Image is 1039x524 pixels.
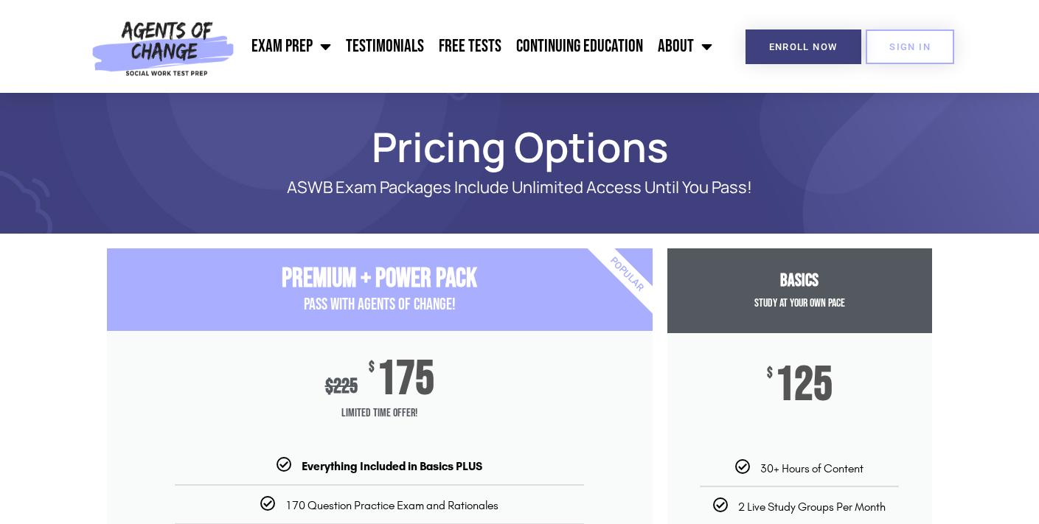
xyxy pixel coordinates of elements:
h3: Premium + Power Pack [107,263,653,295]
h1: Pricing Options [100,130,940,164]
span: 125 [775,366,833,405]
nav: Menu [241,28,719,65]
span: 170 Question Practice Exam and Rationales [285,498,498,512]
span: 2 Live Study Groups Per Month [738,500,886,514]
span: Enroll Now [769,42,838,52]
span: 30+ Hours of Content [760,461,863,475]
span: PASS with AGENTS OF CHANGE! [304,295,456,315]
span: 175 [377,360,434,399]
a: Enroll Now [746,29,861,64]
a: SIGN IN [866,29,954,64]
a: Exam Prep [244,28,338,65]
div: Popular [541,189,712,360]
span: $ [767,366,773,381]
span: $ [369,360,375,375]
span: SIGN IN [889,42,931,52]
a: About [650,28,720,65]
span: $ [325,374,333,399]
h3: Basics [667,270,932,292]
a: Testimonials [338,28,431,65]
span: Study at your Own Pace [754,296,845,310]
p: ASWB Exam Packages Include Unlimited Access Until You Pass! [159,178,881,197]
a: Free Tests [431,28,509,65]
div: 225 [325,374,358,399]
a: Continuing Education [509,28,650,65]
span: Limited Time Offer! [107,399,653,428]
b: Everything Included in Basics PLUS [302,459,482,473]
